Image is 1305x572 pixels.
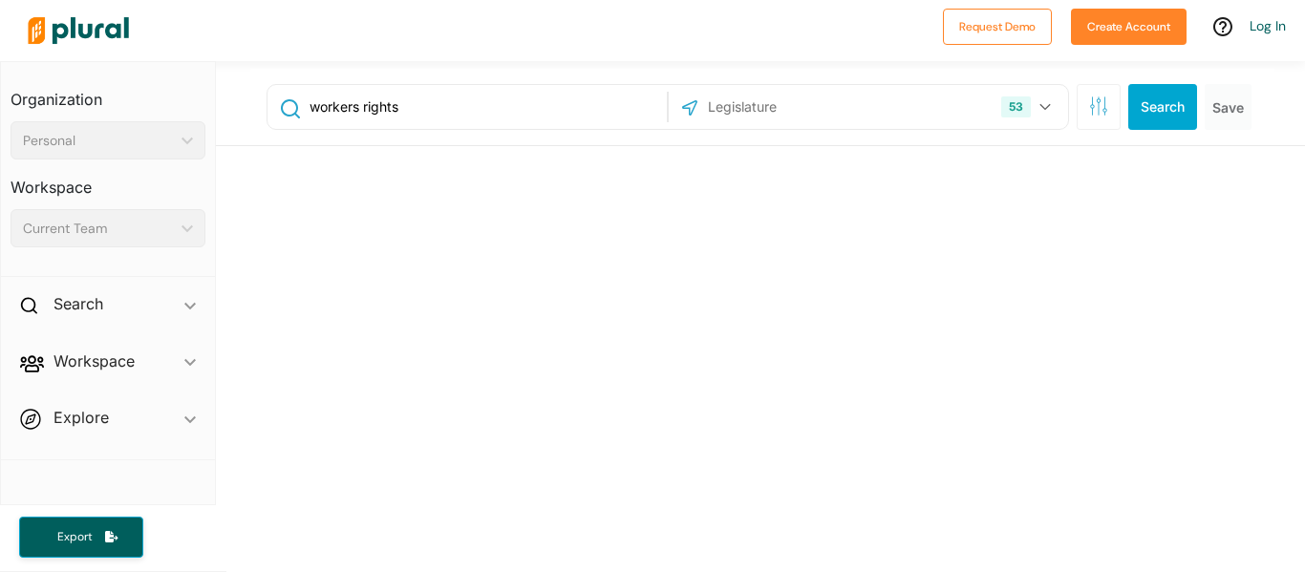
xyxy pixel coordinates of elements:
[706,89,910,125] input: Legislature
[11,159,205,201] h3: Workspace
[53,293,103,314] h2: Search
[19,517,143,558] button: Export
[1250,17,1286,34] a: Log In
[1071,9,1187,45] button: Create Account
[1128,84,1197,130] button: Search
[1205,84,1252,130] button: Save
[11,72,205,114] h3: Organization
[994,89,1063,125] button: 53
[1001,96,1031,117] div: 53
[943,15,1052,35] a: Request Demo
[1089,96,1108,113] span: Search Filters
[308,89,662,125] input: Enter keywords, bill # or legislator name
[44,529,105,545] span: Export
[23,131,174,151] div: Personal
[943,9,1052,45] button: Request Demo
[23,219,174,239] div: Current Team
[1071,15,1187,35] a: Create Account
